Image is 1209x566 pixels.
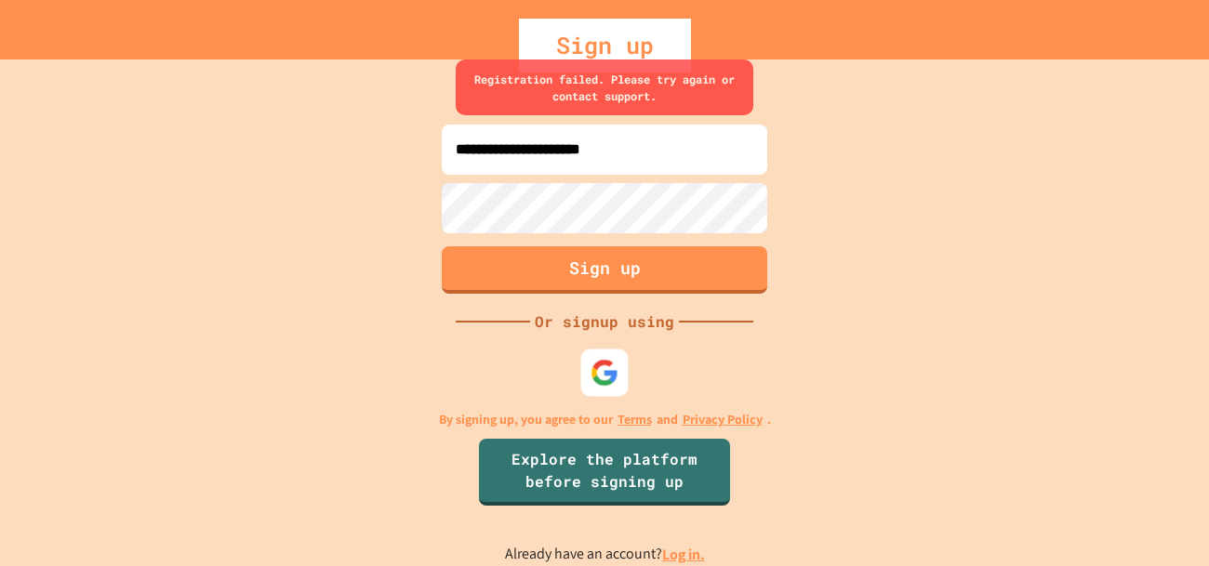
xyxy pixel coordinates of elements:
[530,310,679,333] div: Or signup using
[456,59,753,115] div: Registration failed. Please try again or contact support.
[479,439,730,506] a: Explore the platform before signing up
[519,19,691,72] div: Sign up
[591,359,619,388] img: google-icon.svg
[683,410,763,429] a: Privacy Policy
[442,246,767,294] button: Sign up
[618,410,652,429] a: Terms
[505,543,705,566] p: Already have an account?
[439,410,771,429] p: By signing up, you agree to our and .
[662,545,705,564] a: Log in.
